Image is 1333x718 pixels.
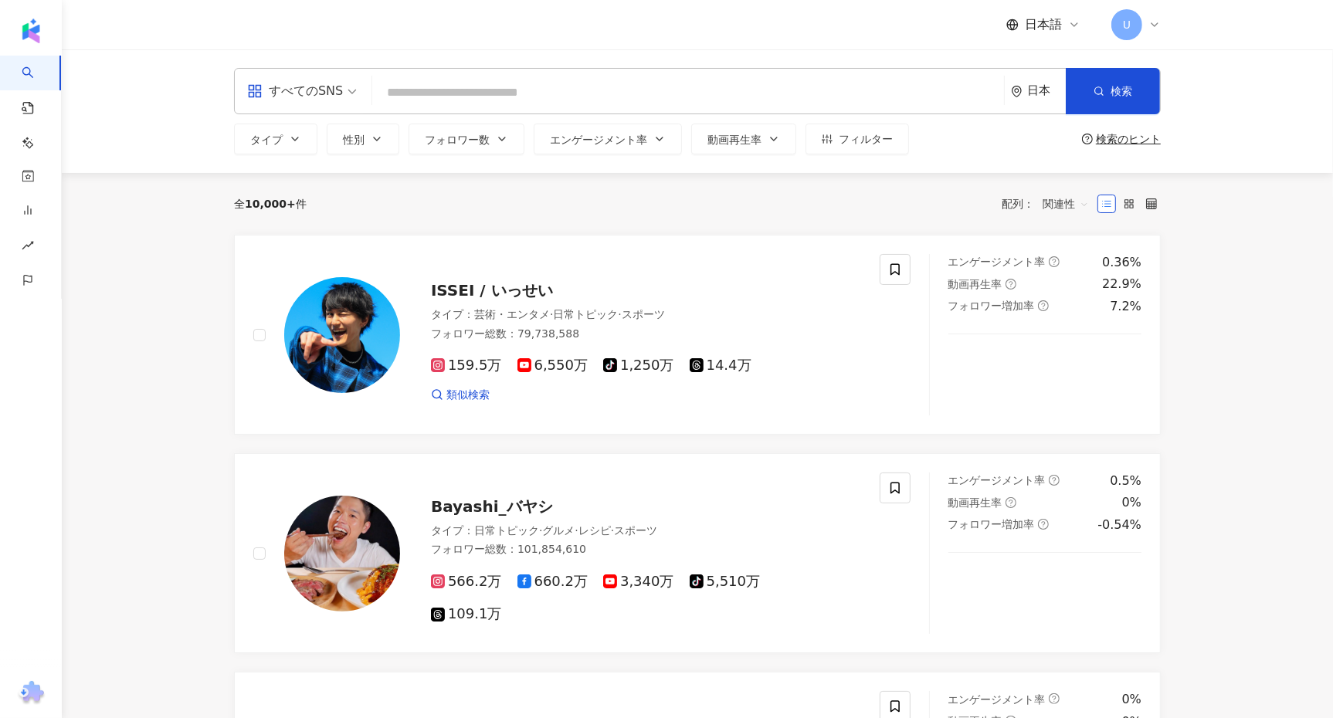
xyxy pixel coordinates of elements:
[431,523,861,539] div: タイプ ：
[1066,68,1160,114] button: 検索
[1110,472,1141,489] div: 0.5%
[409,124,524,154] button: フォロワー数
[550,134,647,146] span: エンゲージメント率
[948,571,1011,634] img: post-image
[618,308,621,320] span: ·
[431,307,861,323] div: タイプ ：
[284,277,400,393] img: KOL Avatar
[550,308,553,320] span: ·
[614,524,657,537] span: スポーツ
[1025,16,1062,33] span: 日本語
[1002,191,1097,216] div: 配列：
[16,681,46,706] img: chrome extension
[806,124,909,154] button: フィルター
[553,308,618,320] span: 日常トピック
[234,198,307,210] div: 全 件
[19,19,43,43] img: logo icon
[431,281,553,300] span: ISSEI / いっせい
[948,278,1002,290] span: 動画再生率
[1110,298,1141,315] div: 7.2%
[1013,571,1076,634] img: post-image
[22,56,53,222] a: search
[1111,85,1132,97] span: 検索
[425,134,490,146] span: フォロワー数
[1011,86,1023,97] span: environment
[1038,519,1049,530] span: question-circle
[948,353,1011,415] img: post-image
[534,124,682,154] button: エンゲージメント率
[948,693,1046,706] span: エンゲージメント率
[1082,134,1093,144] span: question-circle
[1122,691,1141,708] div: 0%
[245,198,296,210] span: 10,000+
[234,235,1161,435] a: KOL AvatarISSEI / いっせいタイプ：芸術・エンタメ·日常トピック·スポーツフォロワー総数：79,738,588159.5万6,550万1,250万14.4万類似検索エンゲージメン...
[247,79,343,103] div: すべてのSNS
[1049,693,1060,704] span: question-circle
[1079,353,1141,415] img: post-image
[1043,191,1089,216] span: 関連性
[517,357,588,374] span: 6,550万
[578,524,611,537] span: レシピ
[1013,353,1076,415] img: post-image
[431,497,553,516] span: Bayashi_バヤシ
[474,524,539,537] span: 日常トピック
[603,574,674,590] span: 3,340万
[1102,276,1141,293] div: 22.9%
[948,256,1046,268] span: エンゲージメント率
[1049,256,1060,267] span: question-circle
[948,300,1035,312] span: フォロワー増加率
[1049,475,1060,486] span: question-circle
[948,496,1002,509] span: 動画再生率
[1096,133,1161,145] div: 検索のヒント
[603,357,674,374] span: 1,250万
[948,474,1046,486] span: エンゲージメント率
[1123,16,1131,33] span: U
[431,327,861,342] div: フォロワー総数 ： 79,738,588
[691,124,796,154] button: 動画再生率
[343,134,365,146] span: 性別
[1027,84,1066,97] div: 日本
[474,308,550,320] span: 芸術・エンタメ
[1122,494,1141,511] div: 0%
[247,83,263,99] span: appstore
[948,518,1035,530] span: フォロワー増加率
[611,524,614,537] span: ·
[22,230,34,265] span: rise
[690,357,751,374] span: 14.4万
[327,124,399,154] button: 性別
[517,574,588,590] span: 660.2万
[1097,516,1141,533] div: -0.54%
[1079,571,1141,634] img: post-image
[690,574,761,590] span: 5,510万
[1006,497,1016,508] span: question-circle
[446,388,490,403] span: 類似検索
[284,496,400,611] img: KOL Avatar
[539,524,542,537] span: ·
[234,453,1161,653] a: KOL AvatarBayashi_バヤシタイプ：日常トピック·グルメ·レシピ·スポーツフォロワー総数：101,854,610566.2万660.2万3,340万5,510万109.1万エンゲー...
[431,574,502,590] span: 566.2万
[542,524,575,537] span: グルメ
[250,134,283,146] span: タイプ
[1038,300,1049,311] span: question-circle
[575,524,578,537] span: ·
[1006,279,1016,290] span: question-circle
[839,133,893,145] span: フィルター
[431,357,502,374] span: 159.5万
[431,606,502,622] span: 109.1万
[431,388,490,403] a: 類似検索
[1102,254,1141,271] div: 0.36%
[431,542,861,557] div: フォロワー総数 ： 101,854,610
[234,124,317,154] button: タイプ
[622,308,665,320] span: スポーツ
[707,134,761,146] span: 動画再生率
